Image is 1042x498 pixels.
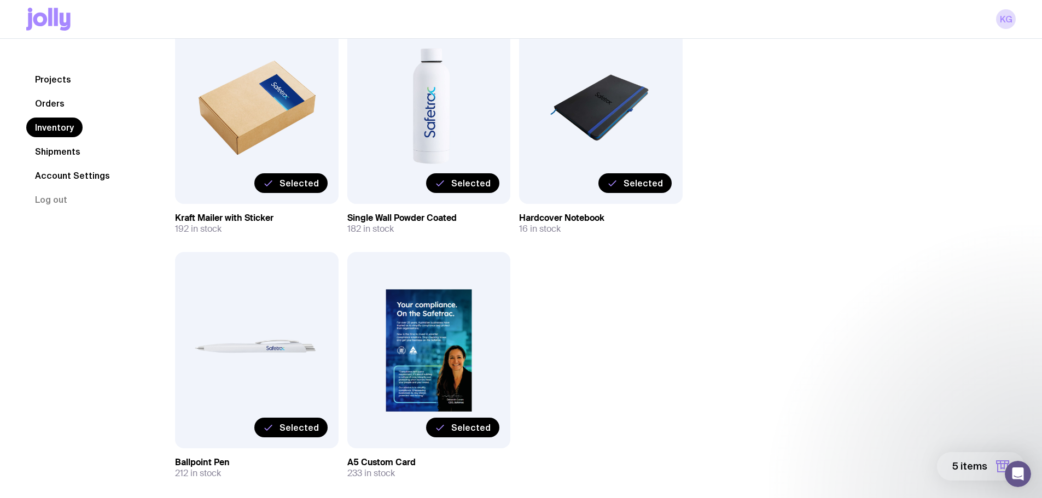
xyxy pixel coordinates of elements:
span: Selected [280,178,319,189]
a: Inventory [26,118,83,137]
span: 16 in stock [519,224,561,235]
p: Hi there 👋 [22,78,197,96]
span: 182 in stock [347,224,394,235]
iframe: Intercom live chat [1005,461,1031,487]
div: Profile image for David [22,17,44,39]
h3: Single Wall Powder Coated [347,213,511,224]
button: 5 items [937,452,1024,481]
span: 5 items [952,460,987,473]
span: Selected [451,422,491,433]
h3: Hardcover Notebook [519,213,683,224]
span: 212 in stock [175,468,221,479]
a: Projects [26,69,80,89]
div: Send us a messageWe will reply as soon as we can [11,128,208,170]
h3: Kraft Mailer with Sticker [175,213,339,224]
a: Account Settings [26,166,119,185]
span: 233 in stock [347,468,395,479]
span: Home [42,368,67,376]
span: Selected [280,422,319,433]
div: Close [188,17,208,37]
span: Messages [145,368,183,376]
a: Shipments [26,142,89,161]
button: Messages [109,341,219,385]
h3: A5 Custom Card [347,457,511,468]
p: How can we help? [22,96,197,115]
h3: Ballpoint Pen [175,457,339,468]
div: We will reply as soon as we can [22,149,183,161]
span: 192 in stock [175,224,222,235]
span: Selected [624,178,663,189]
div: Send us a message [22,138,183,149]
a: Orders [26,93,73,113]
button: Log out [26,190,76,209]
a: KG [996,9,1016,29]
span: Selected [451,178,491,189]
